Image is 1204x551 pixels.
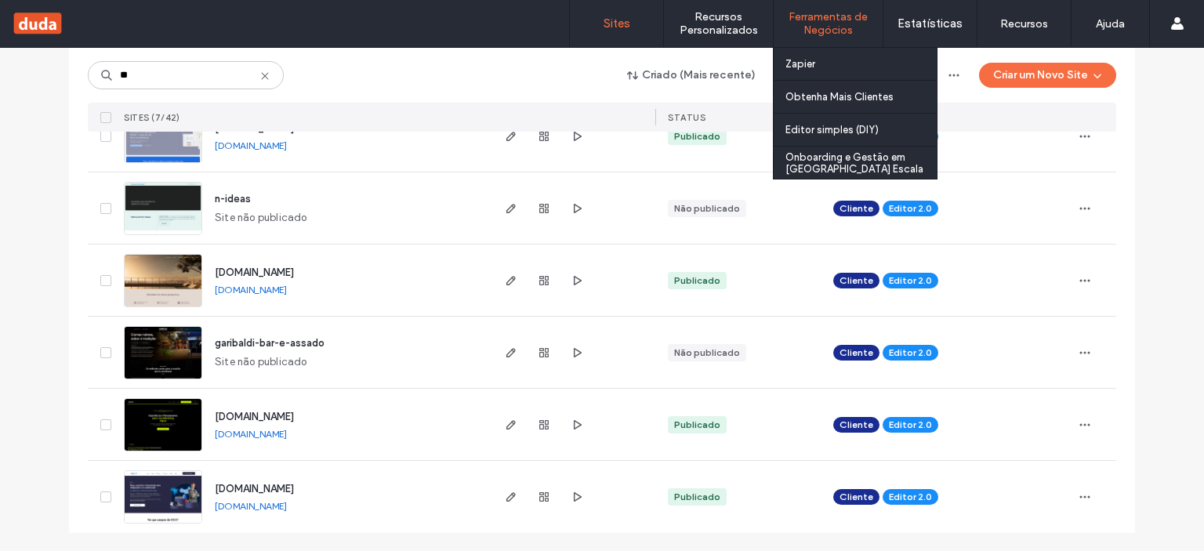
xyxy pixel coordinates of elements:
div: Publicado [674,418,720,432]
span: STATUS [668,112,705,123]
div: Publicado [674,129,720,143]
a: [DOMAIN_NAME] [215,284,287,295]
span: Sites (7/42) [124,112,180,123]
a: [DOMAIN_NAME] [215,266,294,278]
a: Zapier [785,48,937,80]
label: Ajuda [1096,17,1125,31]
span: Editor 2.0 [889,201,932,216]
label: Obtenha Mais Clientes [785,91,894,103]
label: Ferramentas de Negócios [774,10,883,37]
span: Ajuda [34,11,74,25]
a: garibaldi-bar-e-assado [215,337,325,349]
a: Onboarding e Gestão em [GEOGRAPHIC_DATA] Escala [785,147,937,179]
span: Site não publicado [215,210,307,226]
label: Sites [604,16,630,31]
label: Recursos [1000,17,1048,31]
div: Não publicado [674,346,740,360]
a: [DOMAIN_NAME] [215,483,294,495]
span: Cliente [840,418,873,432]
label: Editor simples (DIY) [785,124,879,136]
span: Editor 2.0 [889,490,932,504]
span: Cliente [840,201,873,216]
div: Publicado [674,490,720,504]
span: Cliente [840,490,873,504]
span: Editor 2.0 [889,274,932,288]
span: Cliente [840,346,873,360]
button: Criar um Novo Site [979,63,1116,88]
a: [DOMAIN_NAME] [215,122,294,134]
span: Site não publicado [215,354,307,370]
label: Estatísticas [898,16,963,31]
div: Publicado [674,274,720,288]
div: Não publicado [674,201,740,216]
a: Obtenha Mais Clientes [785,81,937,113]
a: [DOMAIN_NAME] [215,140,287,151]
span: Editor 2.0 [889,346,932,360]
span: Cliente [840,274,873,288]
a: [DOMAIN_NAME] [215,500,287,512]
a: n-ideas [215,193,251,205]
label: Recursos Personalizados [664,10,773,37]
button: Criado (Mais recente) [614,63,770,88]
label: Zapier [785,58,815,70]
label: Onboarding e Gestão em [GEOGRAPHIC_DATA] Escala [785,151,937,175]
a: [DOMAIN_NAME] [215,411,294,422]
a: [DOMAIN_NAME] [215,428,287,440]
a: Editor simples (DIY) [785,114,937,146]
span: Editor 2.0 [889,418,932,432]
